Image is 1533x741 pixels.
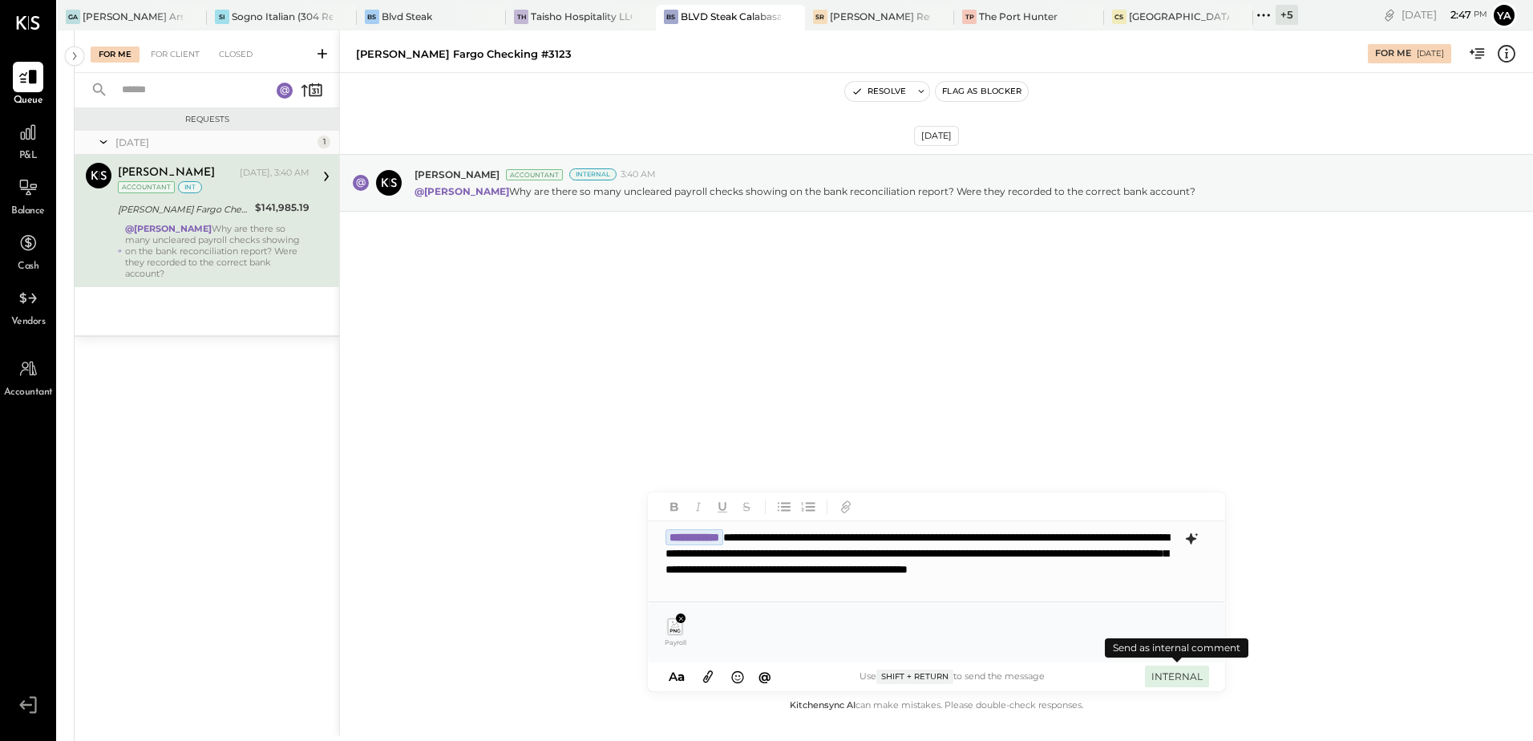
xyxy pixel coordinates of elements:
[11,204,45,219] span: Balance
[712,496,733,517] button: Underline
[83,114,331,125] div: Requests
[1491,2,1517,28] button: Ya
[876,670,953,684] span: Shift + Return
[211,47,261,63] div: Closed
[11,315,46,330] span: Vendors
[774,496,795,517] button: Unordered List
[514,10,528,24] div: TH
[240,167,309,180] div: [DATE], 3:40 AM
[415,185,509,197] strong: @[PERSON_NAME]
[962,10,977,24] div: TP
[118,165,215,181] div: [PERSON_NAME]
[1,62,55,108] a: Queue
[365,10,379,24] div: BS
[1381,6,1397,23] div: copy link
[83,10,183,23] div: [PERSON_NAME] Arso
[318,136,330,148] div: 1
[125,223,212,234] strong: @[PERSON_NAME]
[569,168,617,180] div: Internal
[1402,7,1487,22] div: [DATE]
[415,168,500,181] span: [PERSON_NAME]
[1,354,55,400] a: Accountant
[91,47,140,63] div: For Me
[255,200,309,216] div: $141,985.19
[914,126,959,146] div: [DATE]
[14,94,43,108] span: Queue
[415,184,1195,198] p: Why are there so many uncleared payroll checks showing on the bank reconciliation report? Were th...
[143,47,208,63] div: For Client
[115,136,313,149] div: [DATE]
[736,496,757,517] button: Strikethrough
[621,168,656,181] span: 3:40 AM
[531,10,631,23] div: Taisho Hospitality LLC
[1145,666,1209,687] button: INTERNAL
[118,181,175,193] div: Accountant
[1375,47,1411,60] div: For Me
[1,228,55,274] a: Cash
[4,386,53,400] span: Accountant
[1,172,55,219] a: Balance
[215,10,229,24] div: SI
[664,10,678,24] div: BS
[506,169,563,180] div: Accountant
[178,181,202,193] div: int
[830,10,930,23] div: [PERSON_NAME] Restaurant & Deli
[18,260,38,274] span: Cash
[118,201,250,217] div: [PERSON_NAME] Fargo Checking #3123
[813,10,827,24] div: SR
[681,10,781,23] div: BLVD Steak Calabasas
[382,10,432,23] div: Blvd Steak
[1276,5,1298,25] div: + 5
[232,10,332,23] div: Sogno Italian (304 Restaurant)
[664,496,685,517] button: Bold
[936,82,1028,101] button: Flag as Blocker
[688,496,709,517] button: Italic
[979,10,1058,23] div: The Port Hunter
[754,666,776,686] button: @
[1,283,55,330] a: Vendors
[1417,48,1444,59] div: [DATE]
[775,670,1129,684] div: Use to send the message
[19,149,38,164] span: P&L
[1129,10,1229,23] div: [GEOGRAPHIC_DATA][PERSON_NAME]
[678,669,685,684] span: a
[798,496,819,517] button: Ordered List
[835,496,856,517] button: Add URL
[664,668,690,686] button: Aa
[657,638,694,646] span: Payroll checks 07.25.png
[1,117,55,164] a: P&L
[1112,10,1126,24] div: CS
[66,10,80,24] div: GA
[1105,638,1248,658] div: Send as internal comment
[845,82,912,101] button: Resolve
[125,223,309,279] div: Why are there so many uncleared payroll checks showing on the bank reconciliation report? Were th...
[758,669,771,684] span: @
[356,47,572,62] div: [PERSON_NAME] Fargo Checking #3123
